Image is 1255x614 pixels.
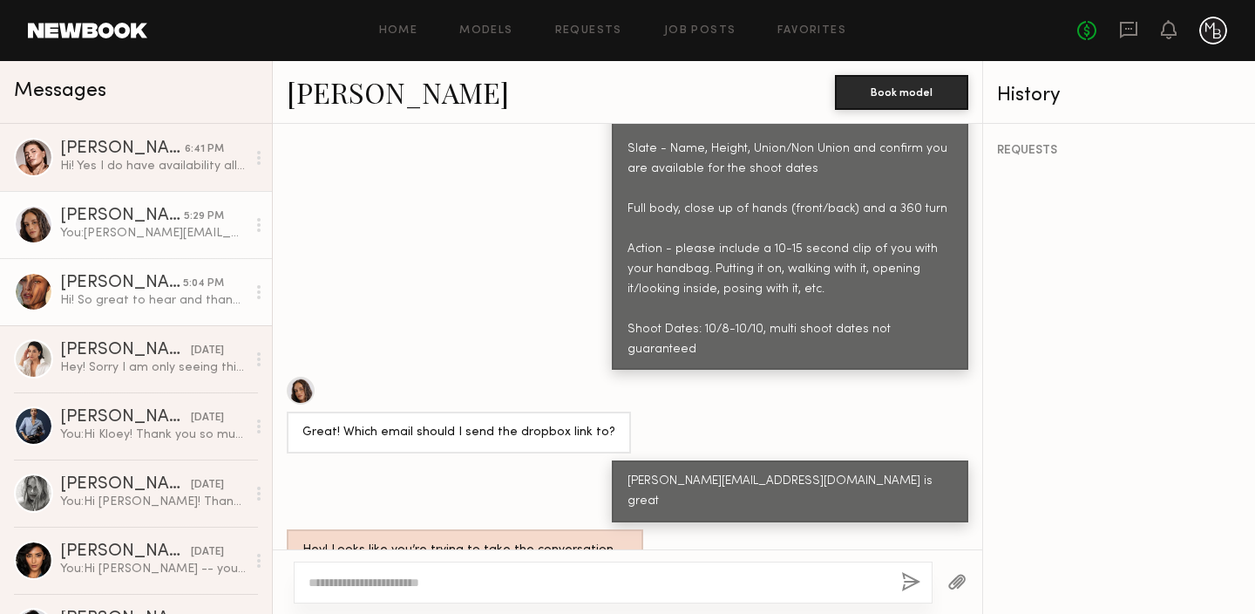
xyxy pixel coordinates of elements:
a: Book model [835,84,968,99]
div: REQUESTS [997,145,1241,157]
div: [PERSON_NAME] [60,208,184,225]
a: Models [459,25,512,37]
a: Favorites [777,25,846,37]
div: [PERSON_NAME] [60,140,185,158]
a: Requests [555,25,622,37]
div: 5:29 PM [184,208,224,225]
div: [DATE] [191,410,224,426]
div: 5:04 PM [183,276,224,292]
a: Job Posts [664,25,736,37]
div: [PERSON_NAME][EMAIL_ADDRESS][DOMAIN_NAME] is great [627,472,953,512]
div: [PERSON_NAME] [60,275,183,292]
div: Hey! Sorry I am only seeing this now. I am definitely interested. Is the shoot a few days? [60,359,246,376]
div: [PERSON_NAME] [60,342,191,359]
a: Home [379,25,418,37]
div: 6:41 PM [185,141,224,158]
div: You: [PERSON_NAME][EMAIL_ADDRESS][DOMAIN_NAME] is great [60,225,246,242]
div: [DATE] [191,544,224,561]
div: [PERSON_NAME] [60,409,191,426]
div: History [997,85,1241,106]
a: [PERSON_NAME] [287,73,509,111]
span: Messages [14,81,106,101]
div: You: Hi Kloey! Thank you so much for attending/submitting your self-tape — we loved your look! We... [60,426,246,443]
div: [DATE] [191,343,224,359]
div: Hi! Yes I do have availability all 3 dates :) I can hold the dates until [DATE] if that works? [60,158,246,174]
div: Great! Which email should I send the dropbox link to? [302,423,615,443]
div: [DATE] [191,477,224,494]
button: Book model [835,75,968,110]
div: Hi! So great to hear and thank you so much for the kind words :). That’s wonderful you would like... [60,292,246,309]
div: [PERSON_NAME] [60,543,191,561]
div: [PERSON_NAME] [60,476,191,494]
div: You: Hi [PERSON_NAME] -- you can send a self-tape to [PERSON_NAME][EMAIL_ADDRESS][DOMAIN_NAME]. [60,561,246,577]
div: You: Hi [PERSON_NAME]! Thank you so much for submitting your self-tape — we loved your look! We’d... [60,494,246,510]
